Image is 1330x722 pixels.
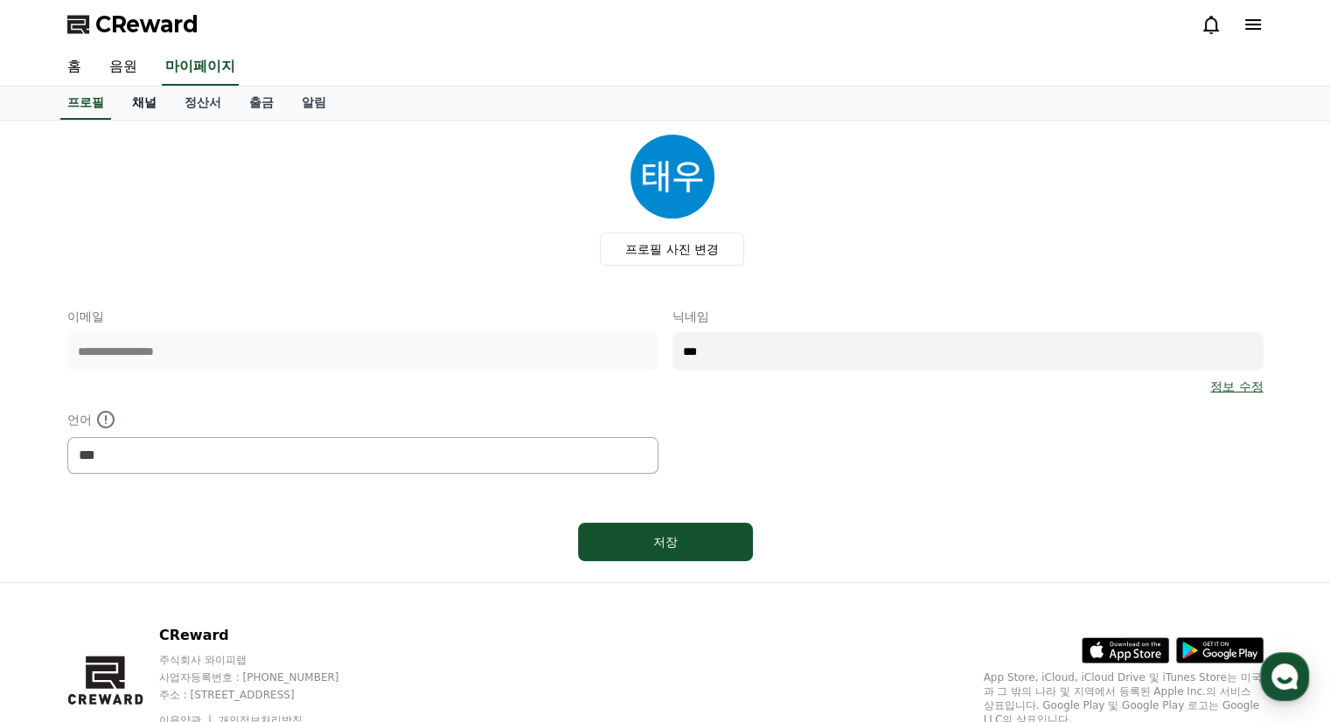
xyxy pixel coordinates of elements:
p: 언어 [67,409,658,430]
p: 주식회사 와이피랩 [159,653,373,667]
a: CReward [67,10,198,38]
a: 채널 [118,87,171,120]
span: 대화 [160,581,181,595]
a: 마이페이지 [162,49,239,86]
a: 정산서 [171,87,235,120]
span: CReward [95,10,198,38]
p: 주소 : [STREET_ADDRESS] [159,688,373,702]
a: 출금 [235,87,288,120]
span: 홈 [55,580,66,594]
label: 프로필 사진 변경 [600,233,744,266]
div: 저장 [613,533,718,551]
a: 설정 [226,554,336,598]
a: 정보 수정 [1210,378,1263,395]
p: 이메일 [67,308,658,325]
a: 대화 [115,554,226,598]
span: 설정 [270,580,291,594]
button: 저장 [578,523,753,561]
a: 홈 [53,49,95,86]
img: profile_image [630,135,714,219]
p: 닉네임 [672,308,1264,325]
a: 음원 [95,49,151,86]
a: 프로필 [60,87,111,120]
p: CReward [159,625,373,646]
p: 사업자등록번호 : [PHONE_NUMBER] [159,670,373,684]
a: 홈 [5,554,115,598]
a: 알림 [288,87,340,120]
